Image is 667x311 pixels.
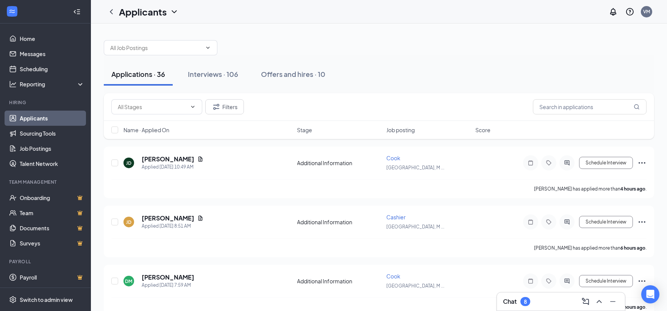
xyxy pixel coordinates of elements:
button: Schedule Interview [579,275,633,287]
svg: Document [197,215,203,221]
svg: ActiveChat [562,219,572,225]
input: All Job Postings [110,44,202,52]
span: Cook [386,273,400,280]
div: Applied [DATE] 10:49 AM [142,163,203,171]
p: [PERSON_NAME] has applied more than . [534,245,647,251]
span: [GEOGRAPHIC_DATA], M ... [386,224,444,230]
svg: Minimize [608,297,617,306]
h5: [PERSON_NAME] [142,273,194,281]
svg: Note [526,278,535,284]
span: [GEOGRAPHIC_DATA], M ... [386,283,444,289]
svg: MagnifyingGlass [634,104,640,110]
a: PayrollCrown [20,270,84,285]
button: Schedule Interview [579,157,633,169]
h3: Chat [503,297,517,306]
svg: ChevronDown [170,7,179,16]
svg: ComposeMessage [581,297,590,306]
svg: Tag [544,278,553,284]
p: [PERSON_NAME] has applied more than . [534,186,647,192]
svg: ChevronDown [190,104,196,110]
svg: Filter [212,102,221,111]
svg: QuestionInfo [625,7,634,16]
div: VM [643,8,650,15]
a: Talent Network [20,156,84,171]
svg: ActiveChat [562,160,572,166]
div: Switch to admin view [20,296,73,303]
div: Payroll [9,258,83,265]
svg: ActiveChat [562,278,572,284]
button: ComposeMessage [580,295,592,308]
div: Applications · 36 [111,69,165,79]
a: Sourcing Tools [20,126,84,141]
a: Job Postings [20,141,84,156]
input: Search in applications [533,99,647,114]
svg: Ellipses [637,217,647,227]
div: JD [126,219,131,225]
div: JD [126,160,131,166]
a: Home [20,31,84,46]
svg: WorkstreamLogo [8,8,16,15]
div: Offers and hires · 10 [261,69,325,79]
svg: Settings [9,296,17,303]
span: Name · Applied On [123,126,169,134]
h5: [PERSON_NAME] [142,155,194,163]
h1: Applicants [119,5,167,18]
div: 8 [524,298,527,305]
svg: Document [197,156,203,162]
svg: ChevronUp [595,297,604,306]
a: DocumentsCrown [20,220,84,236]
a: OnboardingCrown [20,190,84,205]
svg: Note [526,219,535,225]
a: SurveysCrown [20,236,84,251]
div: Team Management [9,179,83,185]
span: Stage [297,126,312,134]
span: Cashier [386,214,406,220]
b: 7 hours ago [620,304,645,310]
div: Interviews · 106 [188,69,238,79]
span: Score [475,126,490,134]
div: Open Intercom Messenger [641,285,659,303]
button: Minimize [607,295,619,308]
div: Applied [DATE] 8:51 AM [142,222,203,230]
div: Reporting [20,80,85,88]
button: Filter Filters [205,99,244,114]
svg: Notifications [609,7,618,16]
span: Cook [386,155,400,161]
div: Additional Information [297,218,382,226]
h5: [PERSON_NAME] [142,214,194,222]
svg: ChevronLeft [107,7,116,16]
div: Applied [DATE] 7:59 AM [142,281,194,289]
svg: Collapse [73,8,81,16]
svg: Note [526,160,535,166]
svg: Tag [544,160,553,166]
div: DM [125,278,133,284]
b: 6 hours ago [620,245,645,251]
div: Additional Information [297,277,382,285]
span: Job posting [386,126,415,134]
svg: Ellipses [637,158,647,167]
a: Applicants [20,111,84,126]
a: TeamCrown [20,205,84,220]
svg: Analysis [9,80,17,88]
input: All Stages [118,103,187,111]
div: Hiring [9,99,83,106]
a: Scheduling [20,61,84,77]
div: Additional Information [297,159,382,167]
svg: ChevronDown [205,45,211,51]
span: [GEOGRAPHIC_DATA], M ... [386,165,444,170]
button: Schedule Interview [579,216,633,228]
svg: Ellipses [637,277,647,286]
a: Messages [20,46,84,61]
button: ChevronUp [593,295,605,308]
b: 4 hours ago [620,186,645,192]
svg: Tag [544,219,553,225]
